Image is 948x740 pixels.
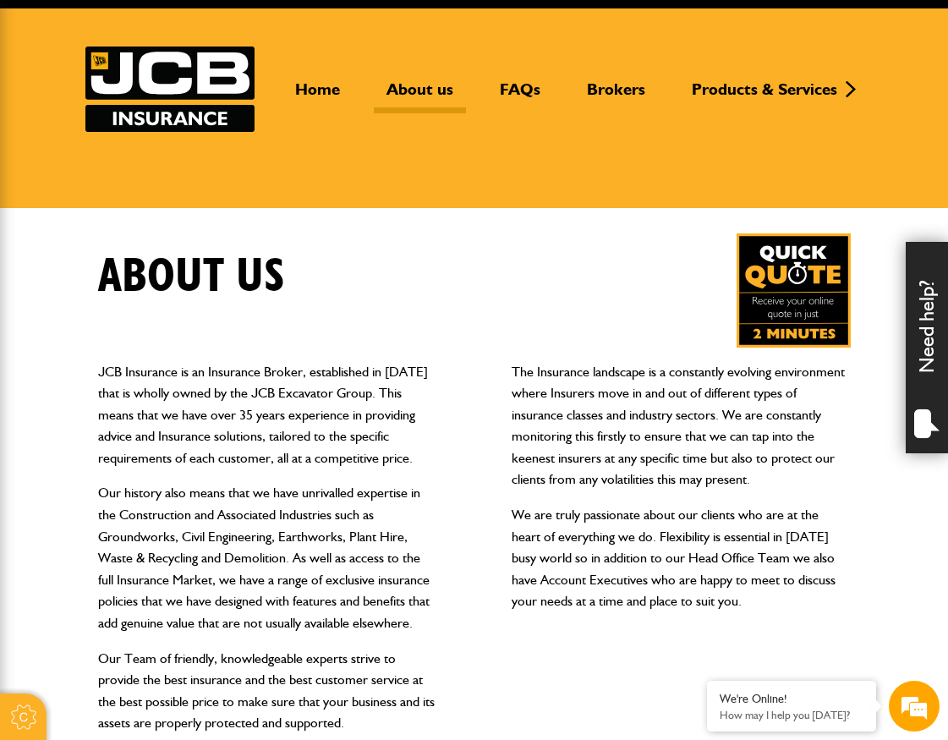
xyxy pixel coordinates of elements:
[29,94,71,118] img: d_20077148190_company_1631870298795_20077148190
[374,79,466,113] a: About us
[574,79,658,113] a: Brokers
[85,47,255,132] a: JCB Insurance Services
[282,79,353,113] a: Home
[679,79,850,113] a: Products & Services
[98,249,285,305] h1: About us
[22,306,309,507] textarea: Type your message and hit 'Enter'
[277,8,318,49] div: Minimize live chat window
[85,47,255,132] img: JCB Insurance Services logo
[98,482,437,633] p: Our history also means that we have unrivalled expertise in the Construction and Associated Indus...
[22,156,309,194] input: Enter your last name
[98,648,437,734] p: Our Team of friendly, knowledgeable experts strive to provide the best insurance and the best cus...
[98,361,437,469] p: JCB Insurance is an Insurance Broker, established in [DATE] that is wholly owned by the JCB Excav...
[22,256,309,293] input: Enter your phone number
[22,206,309,244] input: Enter your email address
[737,233,851,348] a: Get your insurance quote in just 2-minutes
[737,233,851,348] img: Quick Quote
[512,504,851,612] p: We are truly passionate about our clients who are at the heart of everything we do. Flexibility i...
[230,521,307,544] em: Start Chat
[906,242,948,453] div: Need help?
[720,709,863,721] p: How may I help you today?
[720,692,863,706] div: We're Online!
[512,361,851,491] p: The Insurance landscape is a constantly evolving environment where Insurers move in and out of di...
[487,79,553,113] a: FAQs
[88,95,284,117] div: Chat with us now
